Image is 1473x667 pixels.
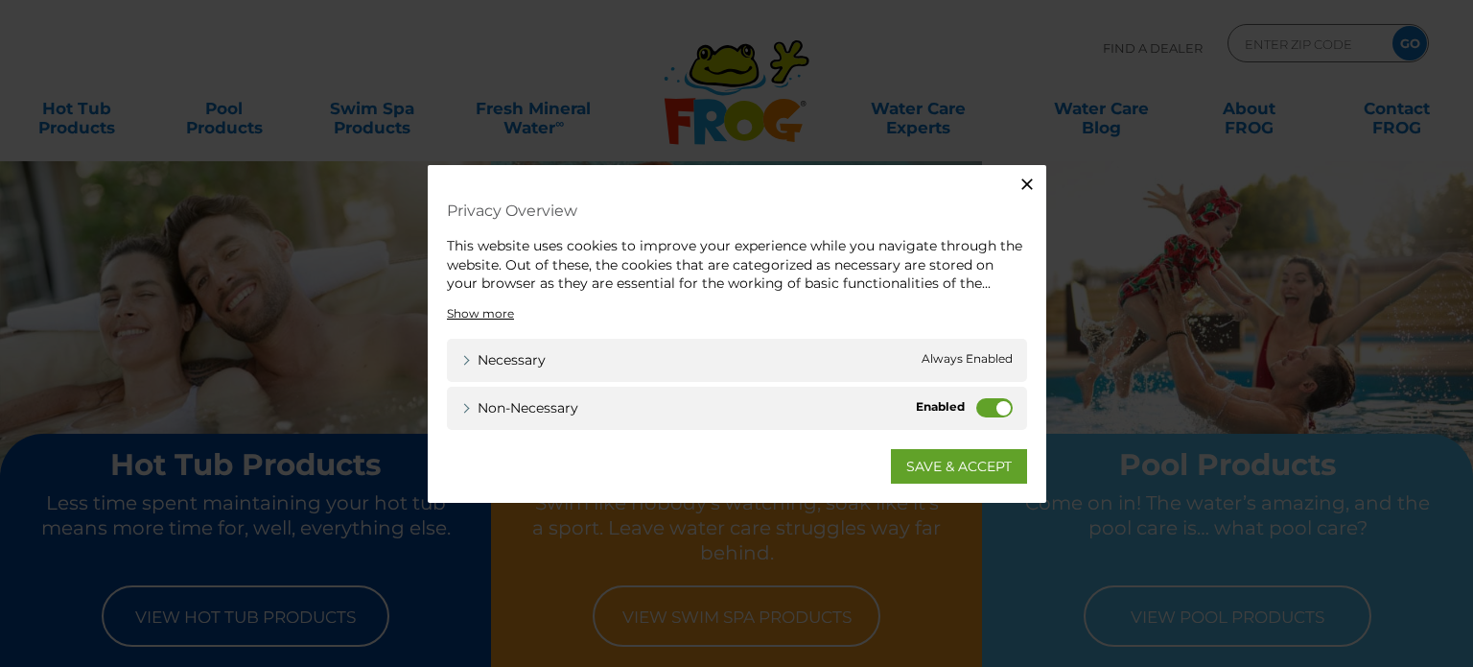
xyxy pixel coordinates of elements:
h4: Privacy Overview [447,194,1027,227]
a: SAVE & ACCEPT [891,448,1027,483]
a: Non-necessary [461,397,578,417]
a: Show more [447,304,514,322]
div: This website uses cookies to improve your experience while you navigate through the website. Out ... [447,237,1027,294]
a: Necessary [461,349,546,369]
span: Always Enabled [922,349,1013,369]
